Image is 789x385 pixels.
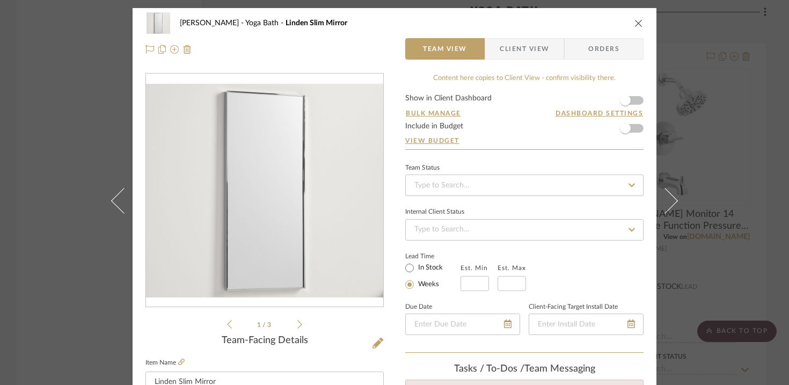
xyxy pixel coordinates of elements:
label: Est. Min [461,264,488,272]
input: Type to Search… [405,175,644,196]
span: Team View [423,38,467,60]
label: Lead Time [405,251,461,261]
div: Internal Client Status [405,209,464,215]
div: 0 [146,84,383,297]
span: Linden Slim Mirror [286,19,347,27]
input: Type to Search… [405,219,644,241]
img: Remove from project [183,45,192,54]
button: Bulk Manage [405,108,462,118]
label: Weeks [416,280,439,289]
span: [PERSON_NAME] [180,19,245,27]
div: Content here copies to Client View - confirm visibility there. [405,73,644,84]
div: team Messaging [405,364,644,375]
label: Due Date [405,304,432,310]
label: Client-Facing Target Install Date [529,304,618,310]
img: aa237bbb-118f-4b53-a859-77eab2d7e377_436x436.jpg [146,84,383,297]
span: 1 [257,322,262,328]
span: Tasks / To-Dos / [454,364,524,374]
a: View Budget [405,136,644,145]
span: 3 [267,322,273,328]
div: Team Status [405,165,440,171]
input: Enter Due Date [405,314,520,335]
label: In Stock [416,263,443,273]
label: Item Name [145,358,185,367]
mat-radio-group: Select item type [405,261,461,291]
img: aa237bbb-118f-4b53-a859-77eab2d7e377_48x40.jpg [145,12,171,34]
label: Est. Max [498,264,526,272]
span: / [262,322,267,328]
button: close [634,18,644,28]
button: Dashboard Settings [555,108,644,118]
span: Orders [576,38,631,60]
div: Team-Facing Details [145,335,384,347]
span: Yoga Bath [245,19,286,27]
input: Enter Install Date [529,314,644,335]
span: Client View [500,38,549,60]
